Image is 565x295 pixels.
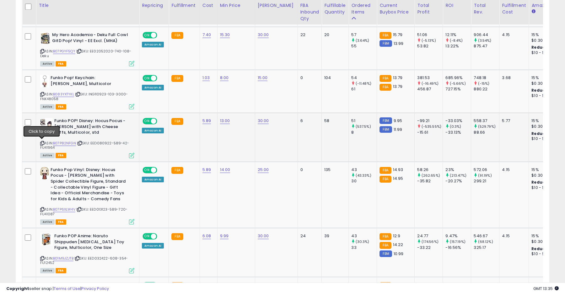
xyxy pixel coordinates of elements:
[202,233,211,239] a: 6.08
[53,207,75,212] a: B07P6XLW4V
[40,75,134,109] div: ASIN:
[393,75,403,81] span: 13.79
[351,32,377,38] div: 57
[54,118,131,137] b: Funko POP! Disney: Hocus Pocus - [PERSON_NAME] with Cheese Puffs, Multicolor, std
[422,124,442,129] small: (-535.55%)
[40,92,128,101] span: | SKU: ING110923-103-3000-FNK48058
[40,32,51,45] img: 519J+G+YKDL._SL40_.jpg
[324,118,344,124] div: 58
[142,243,164,249] div: Amazon AI
[40,61,55,67] span: All listings currently available for purchase on Amazon
[39,2,137,9] div: Title
[156,76,166,81] span: OFF
[379,84,391,91] small: FBA
[417,2,440,15] div: Total Profit
[220,118,230,124] a: 13.00
[356,239,369,244] small: (30.3%)
[220,233,229,239] a: 9.99
[220,2,252,9] div: Min Price
[156,167,166,173] span: OFF
[142,128,164,133] div: Amazon AI
[53,92,74,97] a: B083YXTYKL
[351,86,377,92] div: 61
[40,268,55,273] span: All listings currently available for purchase on Amazon
[445,245,471,250] div: -16.56%
[171,167,183,174] small: FBA
[143,76,151,81] span: ON
[300,32,317,38] div: 22
[417,43,443,49] div: 53.82
[142,42,164,47] div: Amazon AI
[143,234,151,239] span: ON
[300,167,317,173] div: 0
[393,233,401,239] span: 12.9
[502,233,524,239] div: 4.15
[502,32,524,38] div: 4.15
[143,33,151,38] span: ON
[40,49,131,58] span: | SKU: EE02052020-740-108-Deku
[474,75,499,81] div: 748.18
[40,118,53,131] img: 41ogcEVc7UL._SL40_.jpg
[56,219,66,225] span: FBA
[379,117,392,124] small: FBM
[417,167,443,173] div: 58.26
[40,207,127,216] span: | SKU: EED013123-589-720-FU41087
[394,126,402,132] span: 11.99
[351,118,377,124] div: 51
[379,2,412,15] div: Current Buybox Price
[445,118,471,124] div: -33.03%
[300,233,317,239] div: 24
[142,177,164,182] div: Amazon AI
[171,118,183,125] small: FBA
[53,141,76,146] a: B07P82NFGN
[478,239,493,244] small: (68.12%)
[220,32,230,38] a: 15.30
[356,173,371,178] small: (43.33%)
[40,167,49,180] img: 414cGsT0KrL._SL40_.jpg
[324,167,344,173] div: 135
[351,130,377,135] div: 8
[156,234,166,239] span: OFF
[379,75,391,82] small: FBA
[40,153,55,158] span: All listings currently available for purchase on Amazon
[417,86,443,92] div: 456.87
[202,118,211,124] a: 5.89
[474,86,499,92] div: 880.22
[478,124,496,129] small: (529.79%)
[54,233,131,252] b: Funko POP Anime: Naruto Shippuden [MEDICAL_DATA] Toy Figure, Multicolor, One Size
[531,9,535,14] small: Amazon Fees.
[474,130,499,135] div: 88.66
[52,32,128,45] b: My Hero Academia - Deku Full Cowl GitD Pop! Vinyl - EE Excl. (MHA)
[300,118,317,124] div: 6
[422,173,440,178] small: (262.65%)
[40,233,134,273] div: ASIN:
[40,167,134,224] div: ASIN:
[379,32,391,39] small: FBA
[142,85,164,90] div: Amazon AI
[474,178,499,184] div: 299.21
[40,75,49,88] img: 31iOrPQJ3bS._SL40_.jpg
[6,286,29,292] strong: Copyright
[356,38,369,43] small: (3.64%)
[379,126,392,133] small: FBM
[445,43,471,49] div: 13.22%
[474,167,499,173] div: 572.06
[258,2,295,9] div: [PERSON_NAME]
[379,242,391,249] small: FBA
[450,81,466,86] small: (-5.66%)
[422,81,439,86] small: (-16.49%)
[156,119,166,124] span: OFF
[474,32,499,38] div: 906.44
[393,83,403,89] span: 13.79
[379,40,392,47] small: FBM
[417,178,443,184] div: -35.82
[56,61,66,67] span: FBA
[51,167,127,203] b: Funko Pop Vinyl: Disney: Hocus Pocus - [PERSON_NAME] with Spider Collectible Figure, Standard - C...
[53,49,75,54] a: B07PGYF5QY
[258,75,268,81] a: 15.00
[394,40,404,46] span: 13.99
[445,167,471,173] div: 23%
[202,2,215,9] div: Cost
[258,118,269,124] a: 30.00
[474,245,499,250] div: 325.17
